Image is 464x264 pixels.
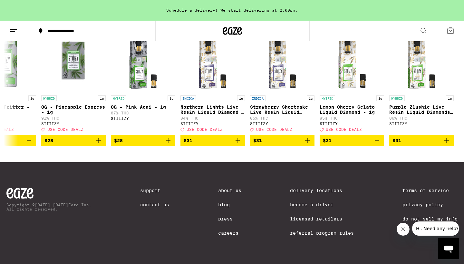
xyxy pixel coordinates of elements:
a: Open page for Northern Lights Live Resin Liquid Diamond - 1g from STIIIZY [180,28,245,135]
p: HYBRID [320,95,335,101]
img: STIIIZY - OG - Pineapple Express - 1g [41,28,106,92]
img: STIIIZY - Lemon Cherry Gelato Liquid Diamond - 1g [320,28,384,92]
p: 1g [237,95,245,101]
p: Copyright © [DATE]-[DATE] Eaze Inc. All rights reserved. [6,203,92,211]
span: USE CODE DEALZ [187,128,223,132]
iframe: Close message [397,223,410,236]
a: Open page for Strawberry Shortcake Live Resin Liquid Diamonds - 1g from STIIIZY [250,28,314,135]
img: STIIIZY - Purple Zlushie Live Resin Liquid Diamonds - 1g [389,28,454,92]
p: INDICA [250,95,266,101]
button: Add to bag [250,135,314,146]
p: 85% THC [320,116,384,120]
button: Add to bag [320,135,384,146]
span: USE CODE DEALZ [326,128,362,132]
p: 1g [376,95,384,101]
p: HYBRID [111,95,126,101]
button: Add to bag [180,135,245,146]
img: STIIIZY - Strawberry Shortcake Live Resin Liquid Diamonds - 1g [250,28,314,92]
a: Referral Program Rules [290,230,354,236]
iframe: Message from company [412,221,459,236]
span: USE CODE DEALZ [256,128,292,132]
p: 87% THC [111,111,175,115]
div: STIIIZY [320,122,384,126]
a: Careers [218,230,241,236]
p: HYBRID [41,95,57,101]
p: 86% THC [389,116,454,120]
span: USE CODE DEALZ [47,128,83,132]
div: STIIIZY [250,122,314,126]
div: STIIIZY [41,122,106,126]
p: Lemon Cherry Gelato Liquid Diamond - 1g [320,104,384,115]
a: Contact Us [140,202,169,207]
a: Blog [218,202,241,207]
div: STIIIZY [111,116,175,121]
div: STIIIZY [389,122,454,126]
a: Open page for OG - Pink Acai - 1g from STIIIZY [111,28,175,135]
span: $28 [114,138,123,143]
span: $28 [44,138,53,143]
p: 1g [28,95,36,101]
a: Press [218,216,241,221]
a: Open page for OG - Pineapple Express - 1g from STIIIZY [41,28,106,135]
button: Add to bag [41,135,106,146]
p: 85% THC [250,116,314,120]
p: 1g [168,95,175,101]
a: About Us [218,188,241,193]
button: Add to bag [389,135,454,146]
img: STIIIZY - OG - Pink Acai - 1g [111,28,175,92]
iframe: Button to launch messaging window [438,238,459,259]
p: Strawberry Shortcake Live Resin Liquid Diamonds - 1g [250,104,314,115]
p: 1g [446,95,454,101]
p: INDICA [180,95,196,101]
span: $31 [323,138,332,143]
a: Licensed Retailers [290,216,354,221]
a: Delivery Locations [290,188,354,193]
a: Terms of Service [402,188,458,193]
p: OG - Pineapple Express - 1g [41,104,106,115]
p: OG - Pink Acai - 1g [111,104,175,110]
p: Purple Zlushie Live Resin Liquid Diamonds - 1g [389,104,454,115]
span: $31 [253,138,262,143]
a: Open page for Lemon Cherry Gelato Liquid Diamond - 1g from STIIIZY [320,28,384,135]
p: HYBRID [389,95,405,101]
p: 1g [307,95,314,101]
img: STIIIZY - Northern Lights Live Resin Liquid Diamond - 1g [180,28,245,92]
div: STIIIZY [180,122,245,126]
span: $31 [184,138,192,143]
p: Northern Lights Live Resin Liquid Diamond - 1g [180,104,245,115]
span: $31 [392,138,401,143]
a: Privacy Policy [402,202,458,207]
p: 1g [98,95,106,101]
a: Open page for Purple Zlushie Live Resin Liquid Diamonds - 1g from STIIIZY [389,28,454,135]
a: Support [140,188,169,193]
button: Add to bag [111,135,175,146]
a: Do Not Sell My Info [402,216,458,221]
p: 84% THC [180,116,245,120]
a: Become a Driver [290,202,354,207]
p: 91% THC [41,116,106,120]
